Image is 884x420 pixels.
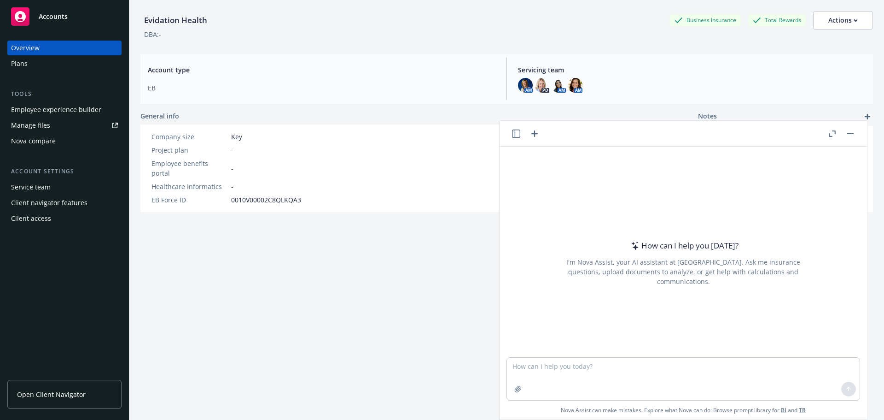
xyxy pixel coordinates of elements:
span: Nova Assist can make mistakes. Explore what Nova can do: Browse prompt library for and [503,401,863,420]
div: Company size [151,132,227,142]
div: DBA: - [144,30,161,39]
span: - [231,164,233,173]
a: TR [799,406,806,414]
div: Client navigator features [11,195,87,210]
span: Account type [148,65,495,75]
a: Employee experience builder [7,102,122,117]
img: photo [568,78,582,93]
div: Service team [11,180,51,195]
div: Tools [7,89,122,99]
div: Account settings [7,167,122,176]
div: How can I help you [DATE]? [628,240,739,252]
div: Project plan [151,145,227,155]
a: Manage files [7,118,122,133]
span: 0010V00002C8QLKQA3 [231,195,301,205]
img: photo [551,78,566,93]
div: Nova compare [11,134,56,148]
div: Plans [11,56,28,71]
div: Healthcare Informatics [151,182,227,191]
div: Overview [11,41,40,55]
div: EB Force ID [151,195,227,205]
div: Client access [11,211,51,226]
a: BI [781,406,786,414]
span: Notes [698,111,717,122]
div: Manage files [11,118,50,133]
img: photo [518,78,533,93]
button: Actions [813,11,873,30]
span: Key [231,132,242,142]
a: add [862,111,873,122]
span: EB [148,83,495,93]
a: Plans [7,56,122,71]
a: Service team [7,180,122,195]
span: - [231,145,233,155]
a: Client navigator features [7,195,122,210]
div: Evidation Health [140,14,211,26]
a: Client access [7,211,122,226]
div: Business Insurance [670,14,741,26]
span: Open Client Navigator [17,390,86,399]
div: I'm Nova Assist, your AI assistant at [GEOGRAPHIC_DATA]. Ask me insurance questions, upload docum... [554,257,813,286]
span: Accounts [39,13,68,20]
a: Overview [7,41,122,55]
div: Employee experience builder [11,102,101,117]
a: Nova compare [7,134,122,148]
span: - [231,182,233,191]
div: Employee benefits portal [151,159,227,178]
a: Accounts [7,4,122,30]
img: photo [535,78,549,93]
span: Servicing team [518,65,866,75]
div: Actions [828,12,858,29]
span: General info [140,111,179,121]
div: Total Rewards [748,14,806,26]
